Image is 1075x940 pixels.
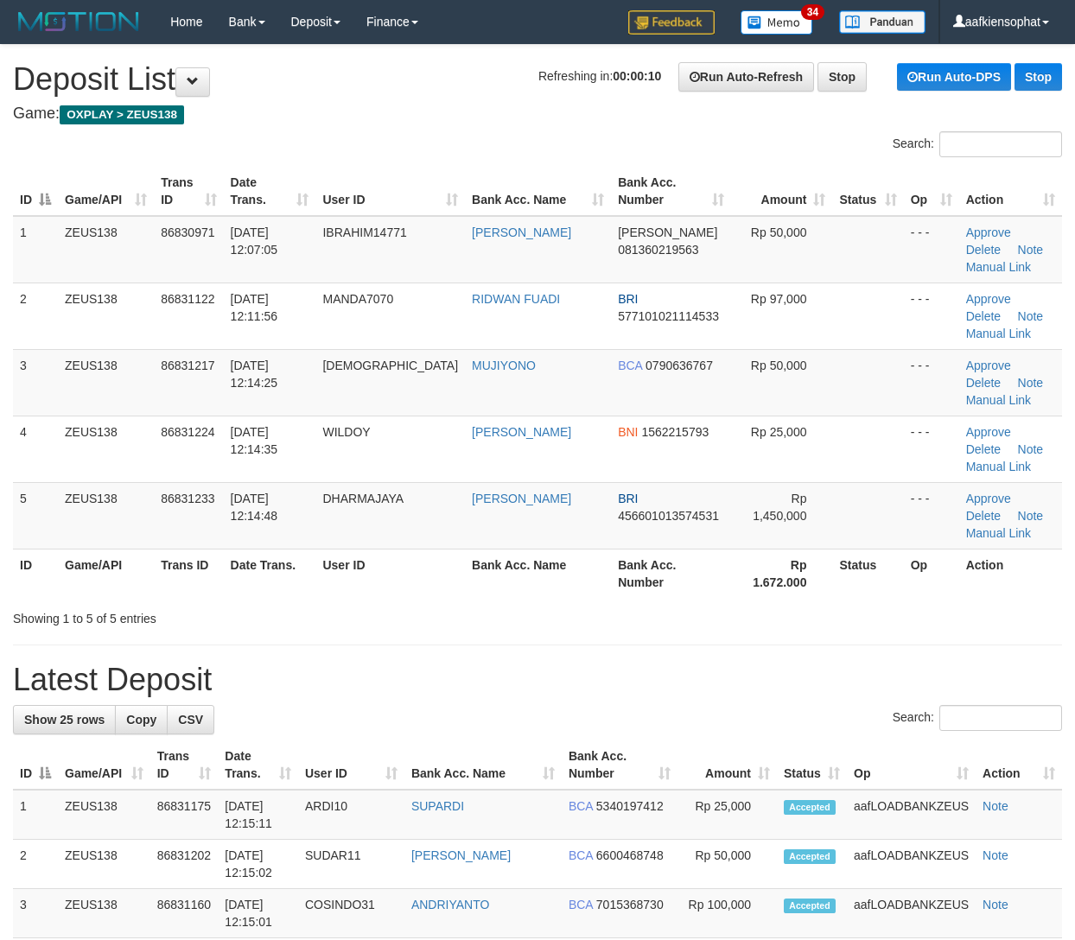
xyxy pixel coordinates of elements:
td: - - - [904,349,959,416]
div: Showing 1 to 5 of 5 entries [13,603,435,627]
th: Trans ID: activate to sort column ascending [154,167,223,216]
th: Date Trans. [224,549,316,598]
h4: Game: [13,105,1062,123]
th: Status: activate to sort column ascending [777,740,847,790]
td: aafLOADBANKZEUS [847,889,976,938]
a: Delete [966,243,1001,257]
img: Feedback.jpg [628,10,715,35]
span: Rp 50,000 [751,225,807,239]
td: 86831175 [150,790,219,840]
span: Copy 456601013574531 to clipboard [618,509,719,523]
th: Status: activate to sort column ascending [832,167,903,216]
a: Stop [1015,63,1062,91]
input: Search: [939,131,1062,157]
td: 1 [13,216,58,283]
img: Button%20Memo.svg [741,10,813,35]
span: 86831233 [161,492,214,505]
a: RIDWAN FUADI [472,292,560,306]
h1: Latest Deposit [13,663,1062,697]
td: [DATE] 12:15:02 [218,840,298,889]
input: Search: [939,705,1062,731]
td: 4 [13,416,58,482]
th: ID: activate to sort column descending [13,740,58,790]
a: SUPARDI [411,799,464,813]
span: Copy 0790636767 to clipboard [646,359,713,372]
span: Accepted [784,849,836,864]
a: Stop [817,62,867,92]
th: Trans ID: activate to sort column ascending [150,740,219,790]
a: Manual Link [966,327,1032,340]
th: Status [832,549,903,598]
span: Copy 1562215793 to clipboard [641,425,709,439]
a: Approve [966,225,1011,239]
th: Action: activate to sort column ascending [976,740,1062,790]
span: Copy 577101021114533 to clipboard [618,309,719,323]
th: Game/API [58,549,154,598]
td: Rp 50,000 [677,840,777,889]
span: 86831224 [161,425,214,439]
td: [DATE] 12:15:11 [218,790,298,840]
td: 5 [13,482,58,549]
td: ZEUS138 [58,482,154,549]
th: Bank Acc. Name: activate to sort column ascending [404,740,562,790]
a: [PERSON_NAME] [472,225,571,239]
td: Rp 100,000 [677,889,777,938]
span: Accepted [784,899,836,913]
a: Manual Link [966,393,1032,407]
a: Show 25 rows [13,705,116,734]
span: Copy 5340197412 to clipboard [596,799,664,813]
span: DHARMAJAYA [322,492,404,505]
td: ZEUS138 [58,840,150,889]
span: 86831122 [161,292,214,306]
td: [DATE] 12:15:01 [218,889,298,938]
a: Manual Link [966,526,1032,540]
label: Search: [893,705,1062,731]
span: Rp 97,000 [751,292,807,306]
a: Delete [966,309,1001,323]
td: ARDI10 [298,790,404,840]
td: Rp 25,000 [677,790,777,840]
a: CSV [167,705,214,734]
span: [PERSON_NAME] [618,225,717,239]
td: aafLOADBANKZEUS [847,840,976,889]
a: Note [1018,309,1044,323]
img: MOTION_logo.png [13,9,144,35]
span: MANDA7070 [322,292,393,306]
th: Bank Acc. Name: activate to sort column ascending [465,167,611,216]
a: Note [983,799,1008,813]
th: ID [13,549,58,598]
a: Manual Link [966,460,1032,473]
span: Copy [126,713,156,727]
span: [DATE] 12:14:48 [231,492,278,523]
td: 1 [13,790,58,840]
span: 86831217 [161,359,214,372]
span: BRI [618,292,638,306]
span: Rp 1,450,000 [753,492,806,523]
th: Bank Acc. Name [465,549,611,598]
span: BCA [569,799,593,813]
span: Copy 6600468748 to clipboard [596,848,664,862]
td: SUDAR11 [298,840,404,889]
a: Delete [966,376,1001,390]
td: 3 [13,889,58,938]
strong: 00:00:10 [613,69,661,83]
span: 34 [801,4,824,20]
td: ZEUS138 [58,889,150,938]
span: IBRAHIM14771 [322,225,406,239]
a: Delete [966,442,1001,456]
td: 3 [13,349,58,416]
th: Date Trans.: activate to sort column ascending [218,740,298,790]
span: [DEMOGRAPHIC_DATA] [322,359,458,372]
td: - - - [904,216,959,283]
a: [PERSON_NAME] [411,848,511,862]
th: Op: activate to sort column ascending [904,167,959,216]
th: ID: activate to sort column descending [13,167,58,216]
td: ZEUS138 [58,349,154,416]
a: Approve [966,359,1011,372]
td: 86831160 [150,889,219,938]
a: Note [983,848,1008,862]
a: Note [1018,243,1044,257]
span: [DATE] 12:14:35 [231,425,278,456]
a: Run Auto-Refresh [678,62,814,92]
th: User ID: activate to sort column ascending [298,740,404,790]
